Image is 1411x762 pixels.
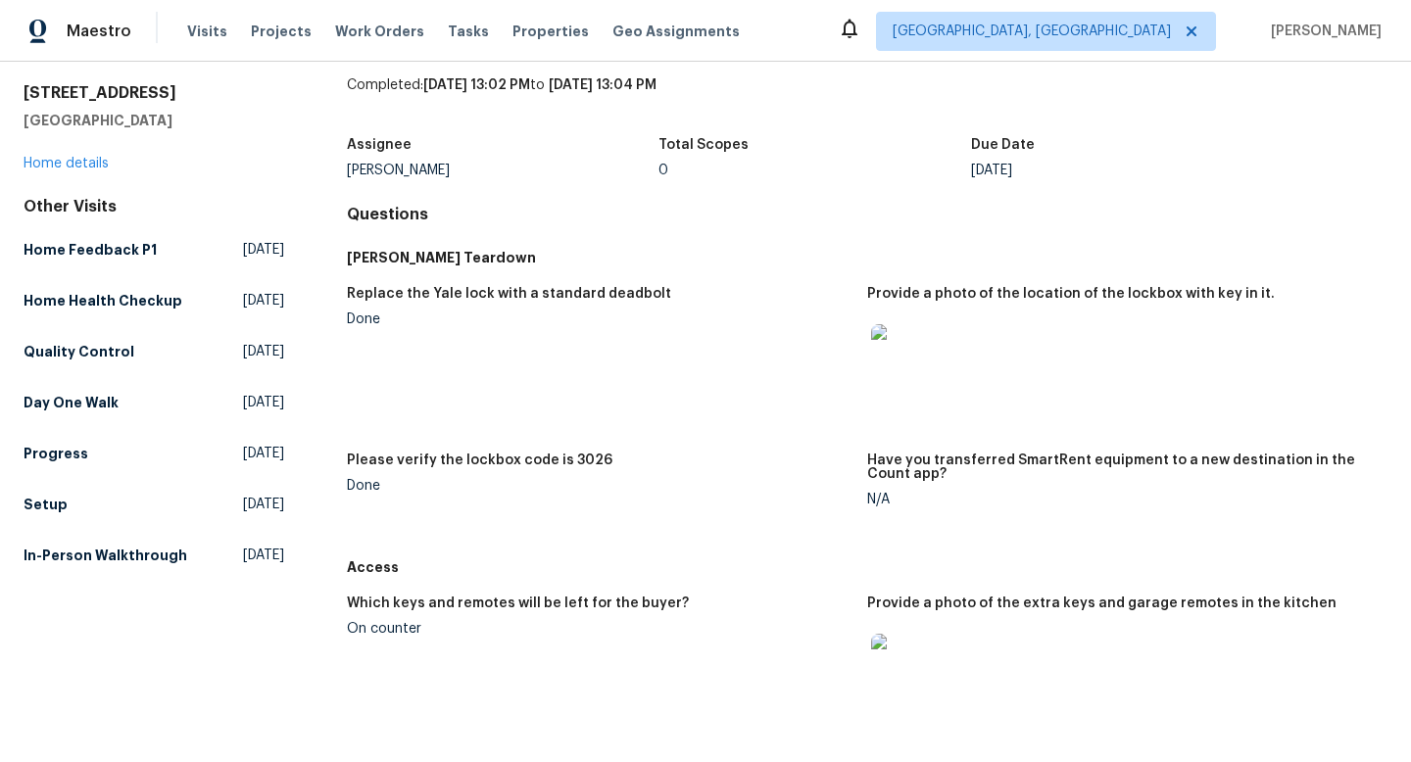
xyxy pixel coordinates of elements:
h2: [STREET_ADDRESS] [24,83,284,103]
h5: Total Scopes [658,138,749,152]
span: Maestro [67,22,131,41]
span: [DATE] [243,342,284,361]
a: In-Person Walkthrough[DATE] [24,538,284,573]
h5: Progress [24,444,88,463]
h5: Home Health Checkup [24,291,182,310]
div: Other Visits [24,197,284,216]
div: [PERSON_NAME] [347,164,659,177]
span: [DATE] 13:02 PM [423,78,530,92]
h4: Questions [347,205,1387,224]
h5: Provide a photo of the extra keys and garage remotes in the kitchen [867,596,1337,610]
span: [DATE] [243,495,284,514]
h5: Have you transferred SmartRent equipment to a new destination in the Count app? [867,453,1372,481]
h5: Quality Control [24,342,134,361]
span: [DATE] [243,291,284,310]
span: [DATE] [243,240,284,260]
span: [DATE] [243,444,284,463]
a: Progress[DATE] [24,436,284,471]
h5: Which keys and remotes will be left for the buyer? [347,596,689,610]
span: Visits [187,22,227,41]
div: On counter [347,622,851,636]
h5: Replace the Yale lock with a standard deadbolt [347,287,671,301]
h5: Day One Walk [24,393,119,412]
a: Home Feedback P1[DATE] [24,232,284,267]
div: [DATE] [971,164,1284,177]
a: Quality Control[DATE] [24,334,284,369]
h5: Home Feedback P1 [24,240,157,260]
h5: Setup [24,495,68,514]
div: Done [347,479,851,493]
span: Projects [251,22,312,41]
span: [DATE] [243,546,284,565]
h5: Please verify the lockbox code is 3026 [347,453,612,467]
div: 0 [658,164,971,177]
h5: [PERSON_NAME] Teardown [347,248,1387,267]
div: N/A [867,493,1372,506]
span: [GEOGRAPHIC_DATA], [GEOGRAPHIC_DATA] [893,22,1171,41]
div: Completed: to [347,75,1387,126]
h5: Assignee [347,138,412,152]
h5: In-Person Walkthrough [24,546,187,565]
span: Work Orders [335,22,424,41]
a: Setup[DATE] [24,487,284,522]
h5: Provide a photo of the location of the lockbox with key in it. [867,287,1275,301]
div: Done [347,312,851,326]
h5: Due Date [971,138,1035,152]
span: Geo Assignments [612,22,740,41]
h5: [GEOGRAPHIC_DATA] [24,111,284,130]
span: Properties [512,22,589,41]
a: Home Health Checkup[DATE] [24,283,284,318]
span: [DATE] [243,393,284,412]
span: Tasks [448,24,489,38]
span: [DATE] 13:04 PM [549,78,657,92]
h5: Access [347,557,1387,577]
a: Home details [24,157,109,170]
span: [PERSON_NAME] [1263,22,1382,41]
a: Day One Walk[DATE] [24,385,284,420]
